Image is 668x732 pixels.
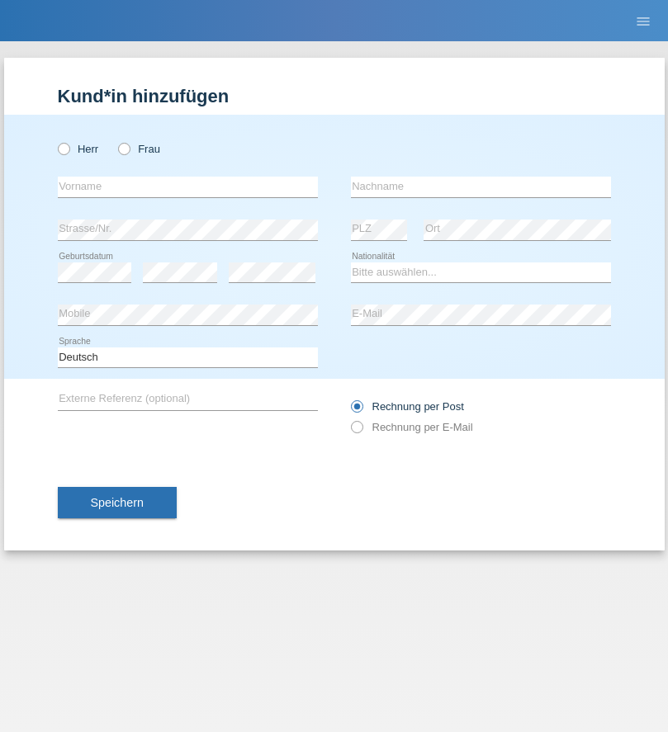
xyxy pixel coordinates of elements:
[91,496,144,509] span: Speichern
[58,143,69,153] input: Herr
[118,143,129,153] input: Frau
[627,16,660,26] a: menu
[351,421,473,433] label: Rechnung per E-Mail
[58,487,177,518] button: Speichern
[351,400,464,413] label: Rechnung per Post
[118,143,160,155] label: Frau
[58,86,611,106] h1: Kund*in hinzufügen
[351,400,362,421] input: Rechnung per Post
[351,421,362,442] input: Rechnung per E-Mail
[635,13,651,30] i: menu
[58,143,99,155] label: Herr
